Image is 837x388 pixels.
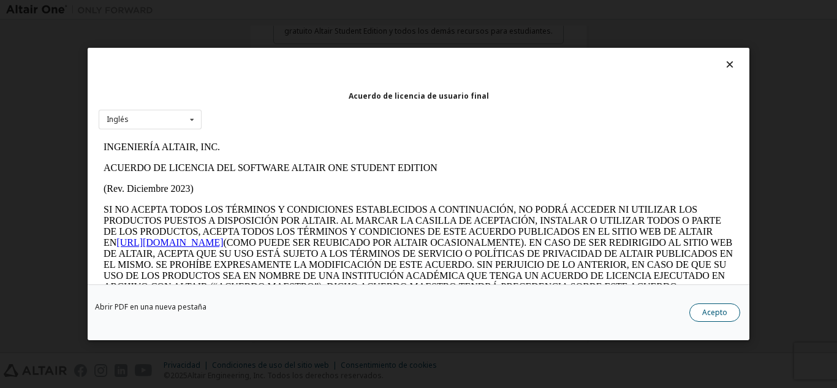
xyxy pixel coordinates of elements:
[107,114,129,124] font: Inglés
[5,67,623,111] font: SI NO ACEPTA TODOS LOS TÉRMINOS Y CONDICIONES ESTABLECIDOS A CONTINUACIÓN, NO PODRÁ ACCEDER NI UT...
[349,91,489,101] font: Acuerdo de licencia de usuario final
[702,307,727,318] font: Acepto
[5,26,339,36] font: ACUERDO DE LICENCIA DEL SOFTWARE ALTAIR ONE STUDENT EDITION
[95,302,206,312] font: Abrir PDF en una nueva pestaña
[5,101,634,155] font: (COMO PUEDE SER REUBICADO POR ALTAIR OCASIONALMENTE). EN CASO DE SER REDIRIGIDO AL SITIO WEB DE A...
[5,47,95,57] font: (Rev. Diciembre 2023)
[5,165,621,220] font: Este Acuerdo de Licencia del Software Altair One Student Edition (el "Acuerdo") se celebra entre ...
[5,5,121,15] font: INGENIERÍA ALTAIR, INC.
[18,101,124,111] a: [URL][DOMAIN_NAME]
[689,303,740,322] button: Acepto
[95,303,206,311] a: Abrir PDF en una nueva pestaña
